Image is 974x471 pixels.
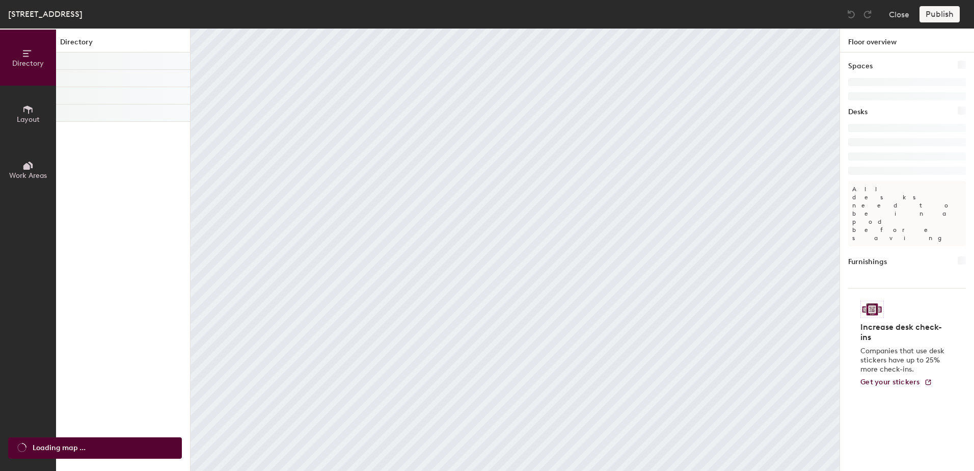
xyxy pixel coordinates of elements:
[848,181,966,246] p: All desks need to be in a pod before saving
[848,256,887,268] h1: Furnishings
[860,301,884,318] img: Sticker logo
[860,322,948,343] h4: Increase desk check-ins
[862,9,873,19] img: Redo
[846,9,856,19] img: Undo
[33,442,86,454] span: Loading map ...
[56,37,190,53] h1: Directory
[860,378,920,386] span: Get your stickers
[9,171,47,180] span: Work Areas
[848,61,873,72] h1: Spaces
[12,59,44,68] span: Directory
[860,378,932,387] a: Get your stickers
[889,6,909,22] button: Close
[860,347,948,374] p: Companies that use desk stickers have up to 25% more check-ins.
[848,107,868,118] h1: Desks
[191,29,840,471] canvas: Map
[8,8,83,20] div: [STREET_ADDRESS]
[17,115,40,124] span: Layout
[840,29,974,53] h1: Floor overview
